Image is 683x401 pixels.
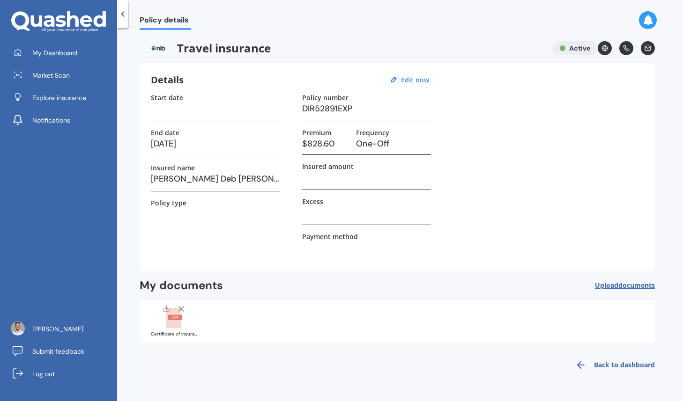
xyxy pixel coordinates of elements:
span: Notifications [32,116,70,125]
h3: One-Off [356,137,431,151]
h3: Details [151,74,184,86]
button: Uploaddocuments [595,278,655,293]
span: Market Scan [32,71,70,80]
label: Policy number [302,94,349,102]
h2: My documents [140,278,223,293]
a: Submit feedback [7,342,117,361]
label: End date [151,129,179,137]
label: Insured amount [302,162,354,170]
button: Edit now [398,76,432,84]
a: Market Scan [7,66,117,85]
div: Certificate of Insurance DIR52891EXP.pdf [151,332,198,336]
u: Edit now [401,75,429,84]
a: Explore insurance [7,88,117,107]
h3: $828.60 [302,137,349,151]
span: Log out [32,369,55,379]
label: Frequency [356,129,389,137]
h3: [DATE] [151,137,280,151]
span: Travel insurance [140,41,545,55]
span: documents [618,281,655,290]
h3: [PERSON_NAME] Deb [PERSON_NAME] [151,172,280,186]
a: Back to dashboard [570,354,655,376]
span: Submit feedback [32,347,84,356]
span: [PERSON_NAME] [32,324,83,334]
label: Payment method [302,233,358,241]
h3: DIR52891EXP [302,102,431,116]
img: ACg8ocJesJG-ax_DvFIp-8Tk4qB9cd9OLZPeAw5-wqKi0vIeuDA339g=s96-c [11,321,25,335]
label: Excess [302,197,323,205]
span: Explore insurance [32,93,86,102]
a: Notifications [7,111,117,130]
a: Log out [7,365,117,383]
label: Premium [302,129,331,137]
span: My Dashboard [32,48,77,58]
img: NIB.png [140,41,177,55]
a: My Dashboard [7,44,117,62]
label: Policy type [151,199,186,207]
label: Start date [151,94,183,102]
span: Policy details [140,15,191,28]
label: Insured name [151,164,195,172]
a: [PERSON_NAME] [7,320,117,338]
span: Upload [595,282,655,289]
